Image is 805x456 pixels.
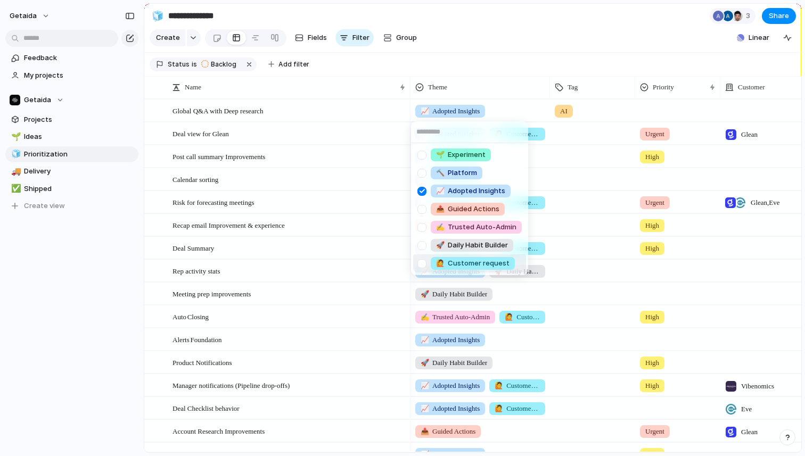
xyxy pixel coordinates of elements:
span: Adopted Insights [436,186,505,196]
span: Experiment [436,150,486,160]
span: 🌱 [436,150,445,159]
span: 📤 [436,204,445,213]
span: Daily Habit Builder [436,240,508,251]
span: 🙋 [436,259,445,267]
span: Guided Actions [436,204,499,214]
span: Trusted Auto-Admin [436,222,516,233]
span: 🚀 [436,241,445,249]
span: Customer request [436,258,510,269]
span: 🔨 [436,168,445,177]
span: 📈 [436,186,445,195]
span: ✍️ [436,222,445,231]
span: Platform [436,168,477,178]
